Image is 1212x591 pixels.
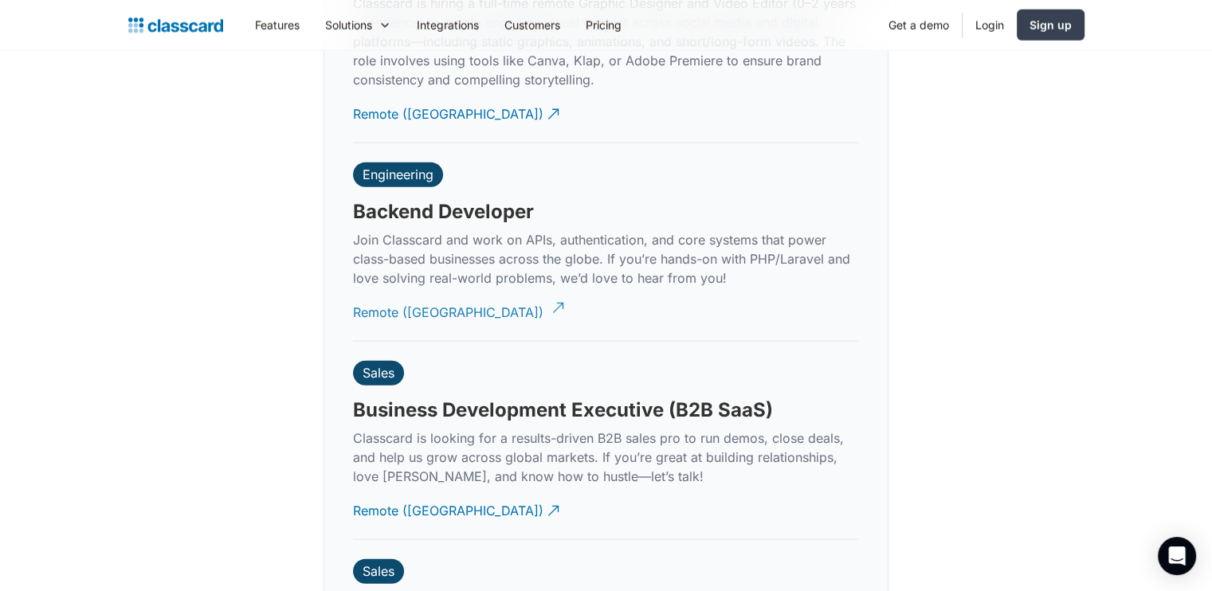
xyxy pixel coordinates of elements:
[242,7,312,43] a: Features
[353,429,859,486] p: Classcard is looking for a results-driven B2B sales pro to run demos, close deals, and help us gr...
[492,7,573,43] a: Customers
[353,92,562,136] a: Remote ([GEOGRAPHIC_DATA])
[353,92,543,123] div: Remote ([GEOGRAPHIC_DATA])
[404,7,492,43] a: Integrations
[312,7,404,43] div: Solutions
[325,17,372,33] div: Solutions
[353,291,543,322] div: Remote ([GEOGRAPHIC_DATA])
[1030,17,1072,33] div: Sign up
[128,14,223,37] a: home
[353,291,562,335] a: Remote ([GEOGRAPHIC_DATA])
[876,7,962,43] a: Get a demo
[353,489,543,520] div: Remote ([GEOGRAPHIC_DATA])
[363,166,433,182] div: Engineering
[353,398,773,422] h3: Business Development Executive (B2B SaaS)
[363,365,394,381] div: Sales
[1158,537,1196,575] div: Open Intercom Messenger
[353,489,562,533] a: Remote ([GEOGRAPHIC_DATA])
[363,563,394,579] div: Sales
[963,7,1017,43] a: Login
[353,200,534,224] h3: Backend Developer
[1017,10,1085,41] a: Sign up
[573,7,634,43] a: Pricing
[353,230,859,288] p: Join Classcard and work on APIs, authentication, and core systems that power class-based business...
